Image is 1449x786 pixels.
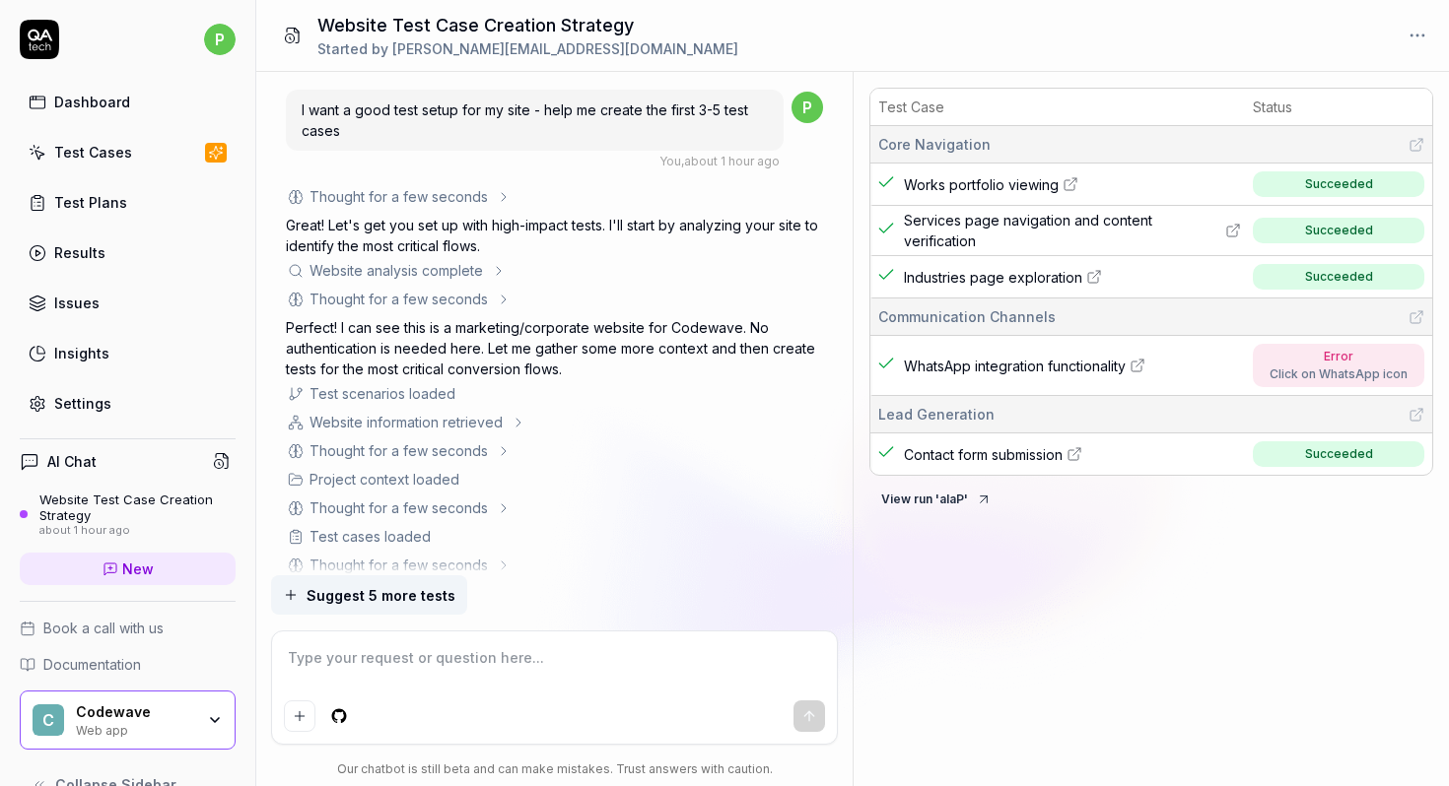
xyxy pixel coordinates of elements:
[1305,222,1373,239] div: Succeeded
[54,92,130,112] div: Dashboard
[20,384,236,423] a: Settings
[392,40,738,57] span: [PERSON_NAME][EMAIL_ADDRESS][DOMAIN_NAME]
[20,284,236,322] a: Issues
[310,555,488,575] div: Thought for a few seconds
[54,142,132,163] div: Test Cases
[310,383,455,404] div: Test scenarios loaded
[76,703,194,721] div: Codewave
[286,215,822,256] p: Great! Let's get you set up with high-impact tests. I'll start by analyzing your site to identify...
[39,524,236,538] div: about 1 hour ago
[54,293,100,313] div: Issues
[1245,89,1432,126] th: Status
[904,356,1241,376] a: WhatsApp integration functionality
[20,133,236,171] a: Test Cases
[904,267,1241,288] a: Industries page exploration
[20,83,236,121] a: Dashboard
[20,690,236,750] button: CCodewaveWeb app
[20,553,236,585] a: New
[310,412,503,432] div: Website information retrieved
[878,134,991,155] span: Core Navigation
[284,700,315,732] button: Add attachment
[904,210,1221,251] span: Services page navigation and content verification
[904,444,1241,465] a: Contact form submission
[904,174,1059,195] span: Works portfolio viewing
[878,404,995,425] span: Lead Generation
[20,618,236,638] a: Book a call with us
[792,92,823,123] span: p
[904,444,1063,465] span: Contact form submission
[659,153,780,170] div: , about 1 hour ago
[310,526,431,547] div: Test cases loaded
[310,497,488,518] div: Thought for a few seconds
[39,491,236,524] div: Website Test Case Creation Strategy
[310,469,459,490] div: Project context loaded
[33,704,64,736] span: C
[904,356,1126,376] span: WhatsApp integration functionality
[1305,445,1373,463] div: Succeeded
[904,267,1082,288] span: Industries page exploration
[1305,268,1373,286] div: Succeeded
[76,721,194,737] div: Web app
[317,12,738,38] h1: Website Test Case Creation Strategy
[122,558,154,579] span: New
[1270,348,1408,365] div: Error
[310,260,483,281] div: Website analysis complete
[317,38,738,59] div: Started by
[904,174,1241,195] a: Works portfolio viewing
[54,192,127,213] div: Test Plans
[20,491,236,537] a: Website Test Case Creation Strategyabout 1 hour ago
[1305,175,1373,193] div: Succeeded
[659,154,681,168] span: You
[20,233,236,272] a: Results
[310,186,488,207] div: Thought for a few seconds
[54,242,105,263] div: Results
[20,183,236,222] a: Test Plans
[869,488,1003,507] a: View run 'aIaP'
[20,654,236,675] a: Documentation
[54,343,109,363] div: Insights
[204,20,236,59] button: p
[310,289,488,309] div: Thought for a few seconds
[47,451,97,472] h4: AI Chat
[869,484,1003,515] button: View run 'aIaP'
[271,575,467,615] button: Suggest 5 more tests
[302,101,748,139] span: I want a good test setup for my site - help me create the first 3-5 test cases
[43,654,141,675] span: Documentation
[271,760,838,778] div: Our chatbot is still beta and can make mistakes. Trust answers with caution.
[286,317,822,379] p: Perfect! I can see this is a marketing/corporate website for Codewave. No authentication is neede...
[204,24,236,55] span: p
[878,306,1056,327] span: Communication Channels
[310,440,488,461] div: Thought for a few seconds
[20,334,236,372] a: Insights
[54,393,111,414] div: Settings
[1270,365,1408,383] div: Click on WhatsApp icon
[307,585,455,606] span: Suggest 5 more tests
[870,89,1245,126] th: Test Case
[43,618,164,638] span: Book a call with us
[904,210,1241,251] a: Services page navigation and content verification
